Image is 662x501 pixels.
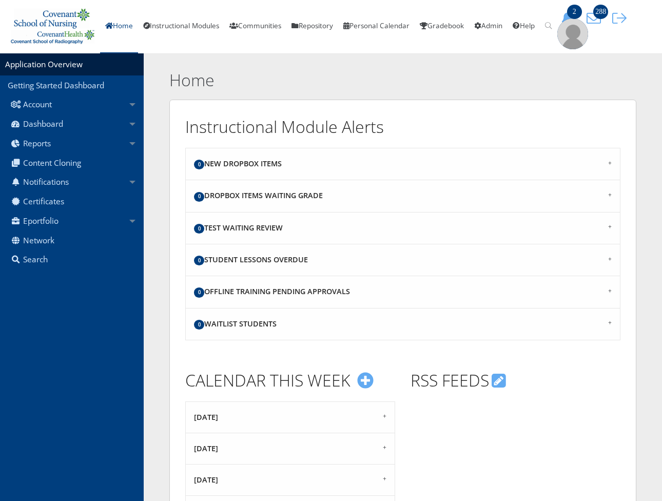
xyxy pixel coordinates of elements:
[194,190,612,201] h4: Dropbox Items Waiting Grade
[194,223,612,234] h4: Test Waiting Review
[593,5,608,19] span: 288
[5,59,83,70] a: Application Overview
[194,286,612,297] h4: Offline Training Pending Approvals
[357,372,374,389] i: Create Event
[583,11,609,26] button: 288
[185,369,395,392] h2: CALENDAR THIS WEEK
[194,256,204,265] span: 0
[567,5,582,19] span: 2
[557,18,588,49] img: user-profile-default-picture.png
[194,224,204,234] span: 0
[169,69,539,92] h2: Home
[194,192,204,202] span: 0
[557,12,583,23] a: 2
[194,412,386,422] h4: [DATE]
[583,12,609,23] a: 288
[194,159,612,169] h4: New Dropbox Items
[194,160,204,169] span: 0
[411,369,620,392] h2: RSS FEEDS
[194,320,204,330] span: 0
[194,319,612,330] h4: Waitlist Students
[194,255,612,265] h4: Student Lessons Overdue
[194,475,386,485] h4: [DATE]
[194,444,386,454] h4: [DATE]
[557,11,583,26] button: 2
[185,115,620,139] h2: Instructional Module Alerts
[194,287,204,297] span: 0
